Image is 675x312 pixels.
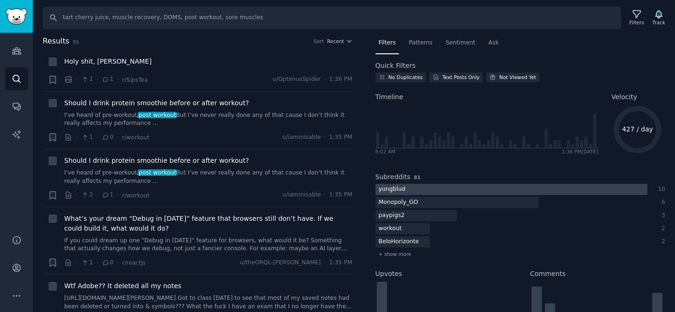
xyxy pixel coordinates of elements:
[73,39,79,45] span: 99
[64,111,352,128] a: I’ve heard of pre-workout/post workoutBut I’ve never really done any of that cause I don’t think ...
[324,191,326,199] span: ·
[379,251,412,257] span: + show more
[138,112,177,118] span: post workout
[117,258,119,268] span: ·
[76,132,78,142] span: ·
[329,191,352,199] span: 1:35 PM
[96,75,98,85] span: ·
[81,191,93,199] span: 2
[375,223,405,235] div: workout
[375,184,409,196] div: yungblud
[488,39,499,47] span: Ask
[389,74,423,80] div: No Duplicates
[96,190,98,200] span: ·
[122,77,148,83] span: r/SipsTea
[272,75,321,84] span: u/OptimusSpider
[6,8,27,25] img: GummySearch logo
[64,294,352,311] a: [URL][DOMAIN_NAME][PERSON_NAME] Got to class [DATE] to see that most of my saved notes had been d...
[324,259,326,267] span: ·
[657,185,666,194] div: 10
[81,259,93,267] span: 1
[375,197,422,209] div: Monopoly_GO
[530,269,566,279] h2: Comments
[117,190,119,200] span: ·
[282,133,321,142] span: u/iaminisable
[630,19,644,26] div: Filters
[64,156,249,166] a: Should I drink protein smoothie before or after workout?
[375,210,408,222] div: paypigs2
[64,281,181,291] a: Wtf Adobe?? It deleted all my notes
[442,74,480,80] div: Text Posts Only
[622,125,653,133] text: 427 / day
[329,259,352,267] span: 1:35 PM
[657,198,666,207] div: 6
[324,133,326,142] span: ·
[282,191,321,199] span: u/iaminisable
[499,74,536,80] div: Not Viewed Yet
[122,134,149,141] span: r/workout
[375,269,402,279] h2: Upvotes
[314,38,324,44] div: Sort
[375,92,404,102] span: Timeline
[76,258,78,268] span: ·
[657,211,666,220] div: 3
[414,174,421,180] span: 81
[81,75,93,84] span: 1
[96,132,98,142] span: ·
[611,92,637,102] span: Velocity
[375,61,416,71] h2: Quick Filters
[409,39,432,47] span: Patterns
[375,236,422,248] div: BeloHorizonte
[657,225,666,233] div: 2
[64,98,249,108] a: Should I drink protein smoothie before or after workout?
[43,7,621,29] input: Search Keyword
[649,8,668,28] button: Track
[138,169,177,176] span: post workout
[117,75,119,85] span: ·
[102,191,113,199] span: 1
[375,148,396,155] div: 8:02 AM
[240,259,321,267] span: u/theORQL-[PERSON_NAME]
[122,260,145,266] span: r/reactjs
[64,57,151,66] a: Holy shit, [PERSON_NAME]
[446,39,475,47] span: Sentiment
[64,214,352,233] a: What’s your dream “Debug in [DATE]” feature that browsers still don’t have. If we could build it,...
[657,238,666,246] div: 2
[102,133,113,142] span: 0
[81,133,93,142] span: 1
[324,75,326,84] span: ·
[76,75,78,85] span: ·
[43,36,69,47] span: Results
[379,39,396,47] span: Filters
[64,169,352,185] a: I’ve heard of pre-workout/post workoutBut I’ve never really done any of that cause I don’t think ...
[329,75,352,84] span: 1:36 PM
[327,38,344,44] span: Recent
[102,259,113,267] span: 0
[76,190,78,200] span: ·
[652,19,665,26] div: Track
[96,258,98,268] span: ·
[122,192,149,199] span: r/workout
[329,133,352,142] span: 1:35 PM
[327,38,352,44] button: Recent
[117,132,119,142] span: ·
[102,75,113,84] span: 1
[562,148,598,155] div: 1:36 PM [DATE]
[375,172,411,182] h2: Subreddits
[64,237,352,253] a: If you could dream up one “Debug in [DATE]” feature for browsers, what would it be? Something tha...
